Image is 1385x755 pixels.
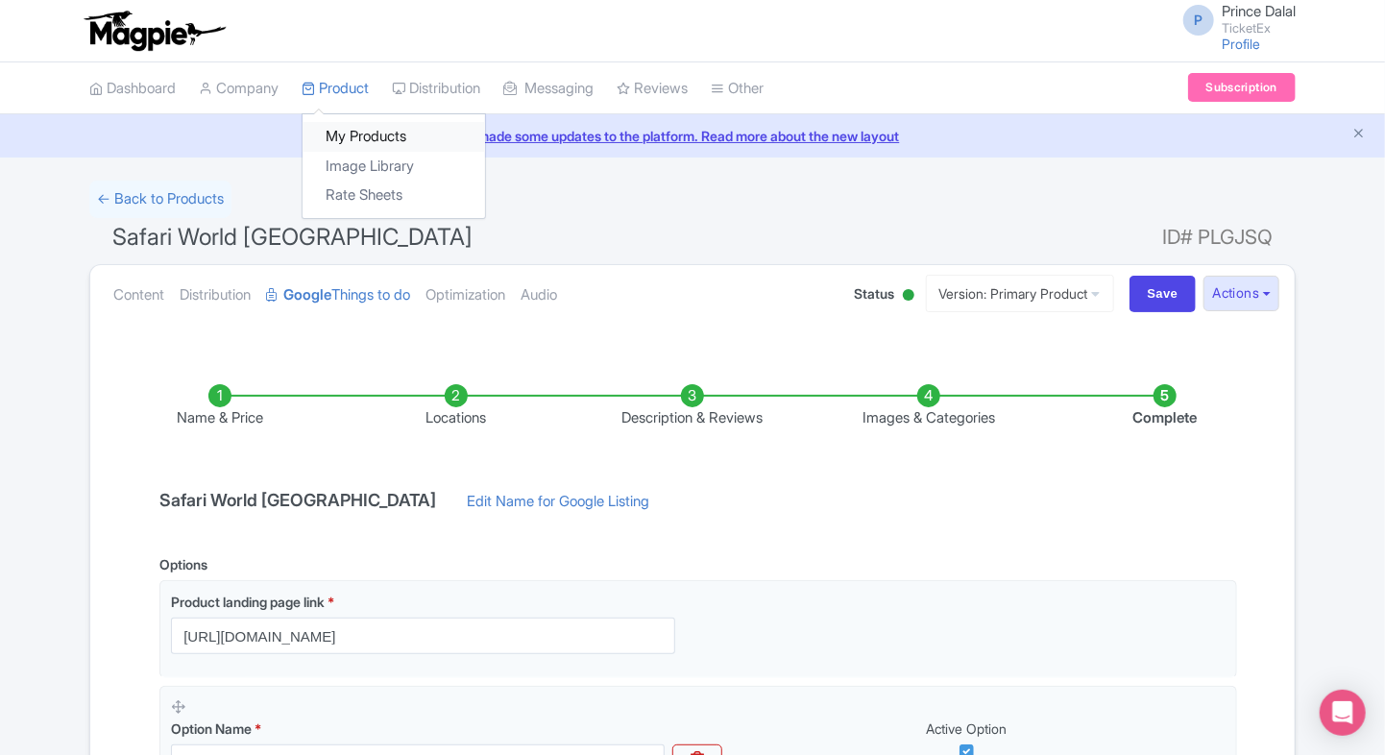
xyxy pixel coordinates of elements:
[303,152,485,182] a: Image Library
[303,181,485,210] a: Rate Sheets
[1047,384,1283,429] li: Complete
[199,62,279,115] a: Company
[1162,218,1273,256] span: ID# PLGJSQ
[12,126,1373,146] a: We made some updates to the platform. Read more about the new layout
[171,618,675,654] input: Product landing page link
[1130,276,1197,312] input: Save
[338,384,574,429] li: Locations
[171,720,252,737] span: Option Name
[711,62,764,115] a: Other
[302,62,369,115] a: Product
[899,281,918,311] div: Active
[171,594,325,610] span: Product landing page link
[180,265,251,326] a: Distribution
[1222,22,1296,35] small: TicketEx
[80,10,229,52] img: logo-ab69f6fb50320c5b225c76a69d11143b.png
[1172,4,1296,35] a: P Prince Dalal TicketEx
[89,62,176,115] a: Dashboard
[159,554,207,574] div: Options
[574,384,811,429] li: Description & Reviews
[112,223,473,251] span: Safari World [GEOGRAPHIC_DATA]
[303,122,485,152] a: My Products
[448,491,668,522] a: Edit Name for Google Listing
[283,284,331,306] strong: Google
[855,283,895,304] span: Status
[1320,690,1366,736] div: Open Intercom Messenger
[392,62,480,115] a: Distribution
[926,720,1007,737] span: Active Option
[89,181,231,218] a: ← Back to Products
[425,265,505,326] a: Optimization
[521,265,557,326] a: Audio
[1222,36,1260,52] a: Profile
[1351,124,1366,146] button: Close announcement
[1188,73,1296,102] a: Subscription
[926,275,1114,312] a: Version: Primary Product
[1222,2,1296,20] span: Prince Dalal
[617,62,688,115] a: Reviews
[148,491,448,510] h4: Safari World [GEOGRAPHIC_DATA]
[1183,5,1214,36] span: P
[266,265,410,326] a: GoogleThings to do
[1203,276,1279,311] button: Actions
[113,265,164,326] a: Content
[102,384,338,429] li: Name & Price
[503,62,594,115] a: Messaging
[811,384,1047,429] li: Images & Categories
